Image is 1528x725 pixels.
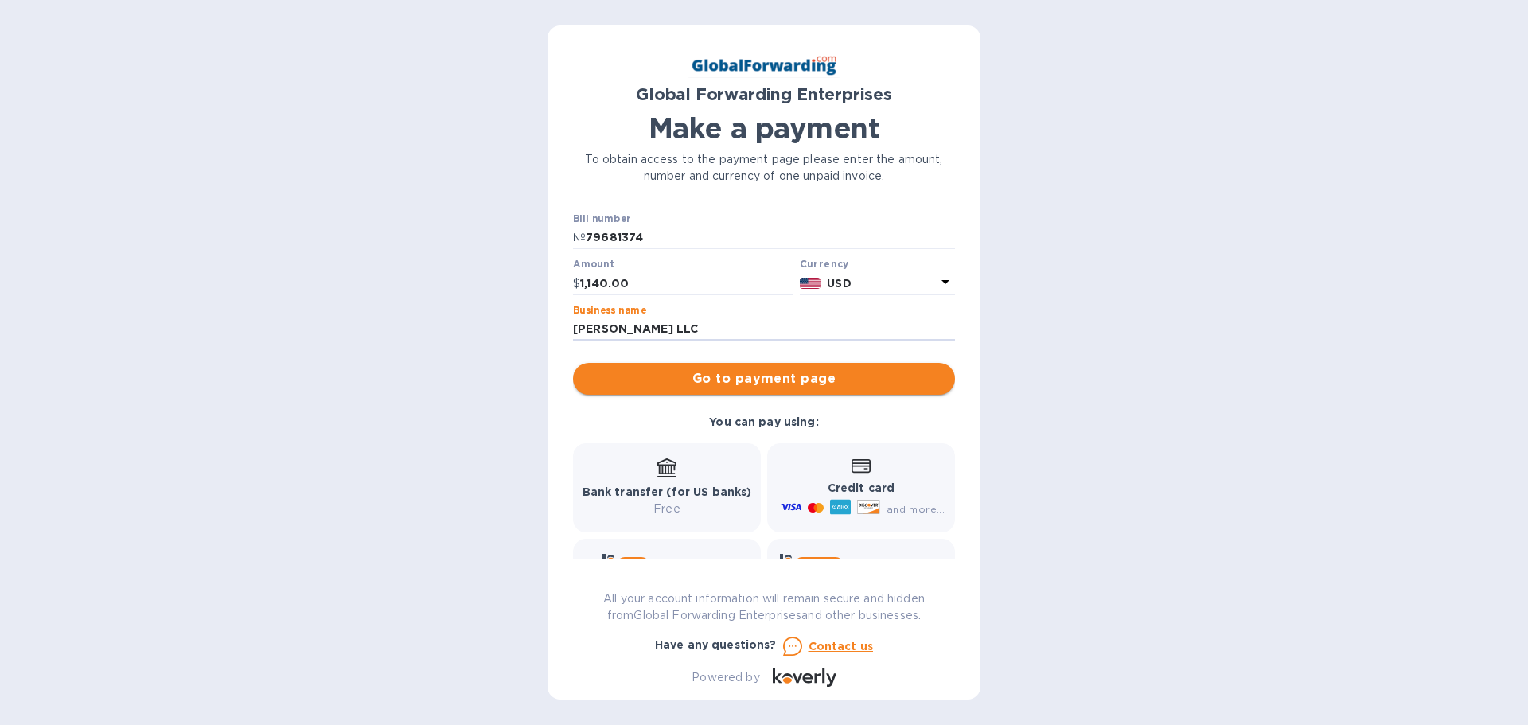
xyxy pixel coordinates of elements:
h1: Make a payment [573,111,955,145]
b: Global Forwarding Enterprises [636,84,892,104]
span: Go to payment page [586,369,942,388]
p: Powered by [692,669,759,686]
p: $ [573,275,580,292]
button: Go to payment page [573,363,955,395]
label: Bill number [573,214,630,224]
label: Business name [573,306,646,315]
p: All your account information will remain secure and hidden from Global Forwarding Enterprises and... [573,591,955,624]
p: № [573,229,586,246]
u: Contact us [809,640,874,653]
input: Enter bill number [586,226,955,250]
input: Enter business name [573,318,955,341]
b: Currency [800,258,849,270]
b: You can pay using: [709,415,818,428]
b: Bank transfer (for US banks) [583,485,752,498]
b: Credit card [828,481,895,494]
b: USD [827,277,851,290]
img: USD [800,278,821,289]
p: To obtain access to the payment page please enter the amount, number and currency of one unpaid i... [573,151,955,185]
span: and more... [887,503,945,515]
label: Amount [573,260,614,270]
p: Free [583,501,752,517]
b: Have any questions? [655,638,777,651]
input: 0.00 [580,271,793,295]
